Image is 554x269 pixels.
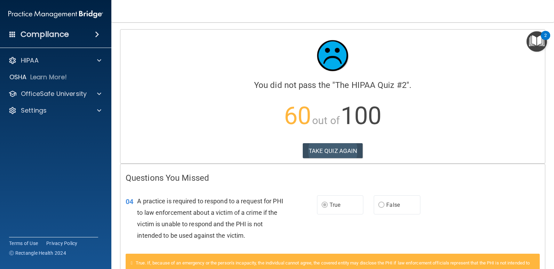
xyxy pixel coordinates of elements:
[9,73,27,81] p: OSHA
[30,73,67,81] p: Learn More!
[519,221,546,247] iframe: Drift Widget Chat Controller
[544,35,547,44] div: 2
[21,106,47,115] p: Settings
[527,31,547,52] button: Open Resource Center, 2 new notifications
[386,202,400,208] span: False
[8,56,101,65] a: HIPAA
[21,90,87,98] p: OfficeSafe University
[312,114,340,127] span: out of
[303,143,363,158] button: TAKE QUIZ AGAIN
[322,203,328,208] input: True
[126,197,133,206] span: 04
[284,101,311,130] span: 60
[9,240,38,247] a: Terms of Use
[8,7,103,21] img: PMB logo
[46,240,78,247] a: Privacy Policy
[137,197,283,239] span: A practice is required to respond to a request for PHI to law enforcement about a victim of a cri...
[9,250,66,256] span: Ⓒ Rectangle Health 2024
[8,90,101,98] a: OfficeSafe University
[330,202,340,208] span: True
[341,101,381,130] span: 100
[21,30,69,39] h4: Compliance
[378,203,385,208] input: False
[126,173,540,182] h4: Questions You Missed
[312,35,354,76] img: sad_face.ecc698e2.jpg
[335,80,406,90] span: The HIPAA Quiz #2
[21,56,39,65] p: HIPAA
[126,81,540,90] h4: You did not pass the " ".
[8,106,101,115] a: Settings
